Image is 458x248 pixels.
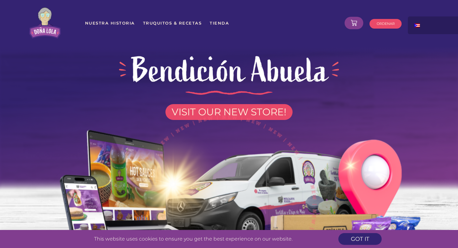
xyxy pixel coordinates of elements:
[143,17,202,29] a: Truquitos & Recetas
[85,17,135,29] a: Nuestra Historia
[414,24,420,27] img: Spanish
[370,19,402,29] a: ORDENAR
[55,237,332,241] p: This website uses cookies to ensure you get the best experience on our website.
[338,233,382,245] a: got it
[85,17,336,29] nav: Menu
[185,91,272,95] img: divider
[351,236,369,242] span: got it
[209,17,229,29] a: Tienda
[377,22,395,25] span: ORDENAR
